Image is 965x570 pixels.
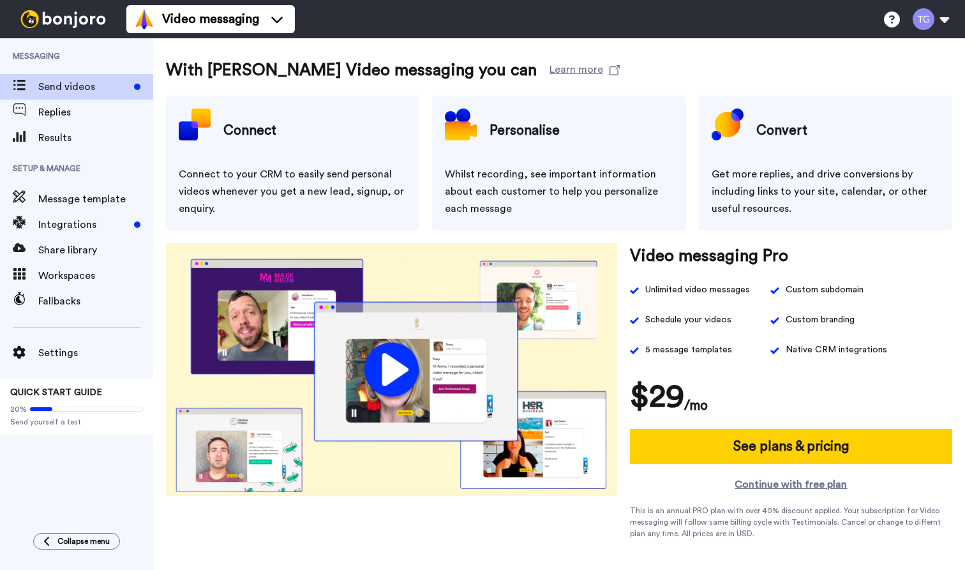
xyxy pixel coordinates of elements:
[490,115,560,147] h4: Personalise
[786,311,855,329] span: Custom branding
[10,417,143,427] span: Send yourself a test
[550,62,603,74] div: Learn more
[786,281,864,299] div: Custom subdomain
[630,505,952,539] div: This is an annual PRO plan with over 40% discount applied. Your subscription for Video messaging ...
[134,9,154,29] img: vm-color.svg
[733,436,849,457] h4: See plans & pricing
[630,243,788,269] h3: Video messaging Pro
[179,166,407,218] div: Connect to your CRM to easily send personal videos whenever you get a new lead, signup, or enquiry.
[38,79,129,94] span: Send videos
[38,217,129,232] span: Integrations
[38,105,153,120] span: Replies
[33,533,120,550] button: Collapse menu
[786,341,887,359] span: Native CRM integrations
[38,268,153,283] span: Workspaces
[38,130,153,146] span: Results
[645,281,750,299] div: Unlimited video messages
[630,477,952,492] a: Continue with free plan
[630,378,684,416] h1: $29
[756,115,807,147] h4: Convert
[38,243,153,258] span: Share library
[10,404,27,414] span: 20%
[15,10,111,28] img: bj-logo-header-white.svg
[223,115,276,147] h4: Connect
[38,345,153,361] span: Settings
[684,395,708,416] h4: /mo
[10,388,102,397] span: QUICK START GUIDE
[645,311,731,329] span: Schedule your videos
[38,294,153,309] span: Fallbacks
[38,191,153,207] span: Message template
[162,10,259,28] span: Video messaging
[445,166,673,218] div: Whilst recording, see important information about each customer to help you personalize each message
[166,57,537,83] h3: With [PERSON_NAME] Video messaging you can
[645,341,732,359] span: 5 message templates
[57,536,110,546] span: Collapse menu
[550,57,620,83] a: Learn more
[712,166,939,218] div: Get more replies, and drive conversions by including links to your site, calendar, or other usefu...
